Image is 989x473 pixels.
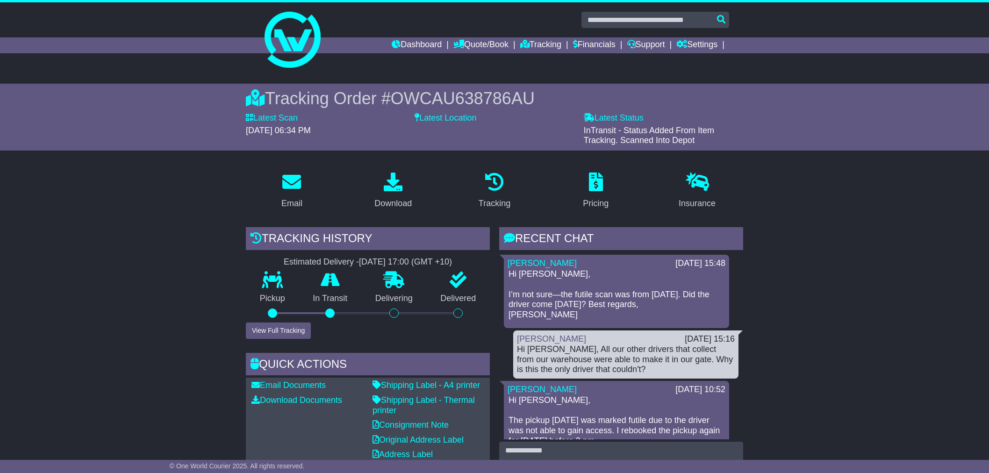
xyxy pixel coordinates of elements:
[392,37,442,53] a: Dashboard
[573,37,616,53] a: Financials
[246,353,490,378] div: Quick Actions
[246,113,298,123] label: Latest Scan
[675,385,725,395] div: [DATE] 10:52
[361,294,427,304] p: Delivering
[509,269,724,320] p: Hi [PERSON_NAME], I’m not sure—the futile scan was from [DATE]. Did the driver come [DATE]? Best ...
[584,126,714,145] span: InTransit - Status Added From Item Tracking. Scanned Into Depot
[374,197,412,210] div: Download
[373,380,480,390] a: Shipping Label - A4 printer
[299,294,362,304] p: In Transit
[373,450,433,459] a: Address Label
[246,322,311,339] button: View Full Tracking
[676,37,717,53] a: Settings
[479,197,510,210] div: Tracking
[246,126,311,135] span: [DATE] 06:34 PM
[275,169,308,213] a: Email
[583,197,609,210] div: Pricing
[246,257,490,267] div: Estimated Delivery -
[627,37,665,53] a: Support
[373,435,464,444] a: Original Address Label
[170,462,305,470] span: © One World Courier 2025. All rights reserved.
[499,227,743,252] div: RECENT CHAT
[415,113,476,123] label: Latest Location
[281,197,302,210] div: Email
[427,294,490,304] p: Delivered
[673,169,722,213] a: Insurance
[391,89,535,108] span: OWCAU638786AU
[251,380,326,390] a: Email Documents
[373,395,475,415] a: Shipping Label - Thermal printer
[368,169,418,213] a: Download
[520,37,561,53] a: Tracking
[373,420,449,430] a: Consignment Note
[685,334,735,344] div: [DATE] 15:16
[517,344,735,375] div: Hi [PERSON_NAME], All our other drivers that collect from our warehouse were able to make it in o...
[508,258,577,268] a: [PERSON_NAME]
[675,258,725,269] div: [DATE] 15:48
[251,395,342,405] a: Download Documents
[453,37,509,53] a: Quote/Book
[246,88,743,108] div: Tracking Order #
[577,169,615,213] a: Pricing
[679,197,716,210] div: Insurance
[246,294,299,304] p: Pickup
[584,113,644,123] label: Latest Status
[246,227,490,252] div: Tracking history
[508,385,577,394] a: [PERSON_NAME]
[359,257,452,267] div: [DATE] 17:00 (GMT +10)
[517,334,586,344] a: [PERSON_NAME]
[473,169,516,213] a: Tracking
